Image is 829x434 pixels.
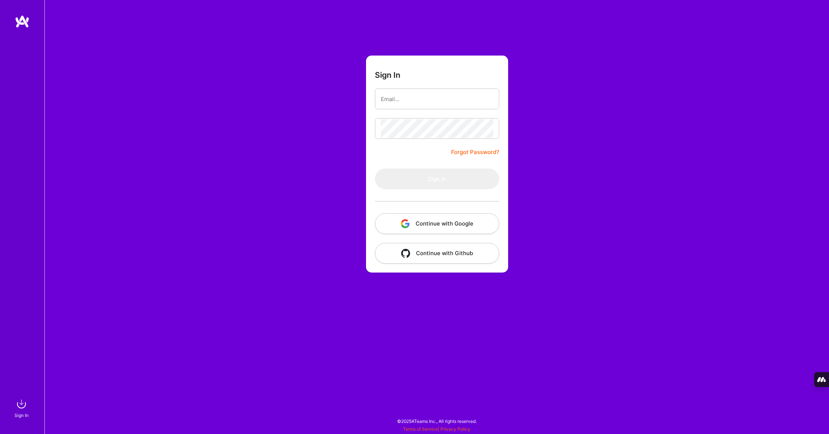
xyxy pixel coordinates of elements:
img: icon [401,249,410,258]
input: Email... [381,90,493,108]
a: Forgot Password? [451,148,499,157]
a: sign inSign In [16,397,29,419]
a: Terms of Service [403,426,438,432]
img: sign in [14,397,29,411]
a: Privacy Policy [440,426,470,432]
button: Continue with Github [375,243,499,264]
img: icon [401,219,410,228]
button: Sign In [375,168,499,189]
span: | [403,426,470,432]
h3: Sign In [375,70,400,80]
div: Sign In [14,411,28,419]
button: Continue with Google [375,213,499,234]
div: © 2025 ATeams Inc., All rights reserved. [44,412,829,430]
img: logo [15,15,30,28]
